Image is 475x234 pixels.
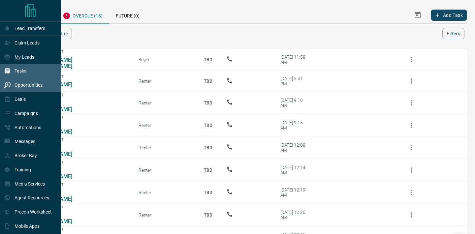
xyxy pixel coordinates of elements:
span: Viewing Request [32,138,129,142]
div: [DATE] 5:51 PM [280,76,308,86]
div: [DATE] 9:10 AM [280,98,308,108]
div: [DATE] 12:26 AM [280,210,308,220]
span: Viewing Request [32,160,129,164]
div: Renter [139,167,190,173]
div: [DATE] 12:08 AM [280,142,308,153]
span: Viewing Request [32,93,129,97]
p: TBD [200,94,216,112]
p: TBD [200,116,216,134]
button: Filters [442,28,464,39]
div: [DATE] 9:15 AM [280,120,308,131]
div: Buyer [139,57,190,62]
div: Future (0) [109,7,146,23]
button: Select Date Range [410,7,426,23]
span: Viewing Request [32,115,129,120]
button: Add Task [431,10,467,21]
span: Viewing Request [32,205,129,209]
span: Viewing Request [32,227,129,232]
p: TBD [200,139,216,157]
p: TBD [200,72,216,90]
div: [DATE] 11:58 AM [280,54,308,65]
div: [DATE] 12:14 AM [280,165,308,175]
div: Renter [139,145,190,150]
div: Renter [139,123,190,128]
div: [DATE] 12:19 AM [280,187,308,198]
span: Viewing Request [32,50,129,54]
div: Renter [139,190,190,195]
span: Viewing Request [32,74,129,79]
p: TBD [200,184,216,201]
div: Overdue (18) [56,7,109,24]
div: Renter [139,78,190,84]
p: TBD [200,206,216,224]
div: Renter [139,100,190,105]
div: Renter [139,212,190,218]
p: TBD [200,51,216,69]
p: TBD [200,161,216,179]
span: Viewing Request [32,183,129,187]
